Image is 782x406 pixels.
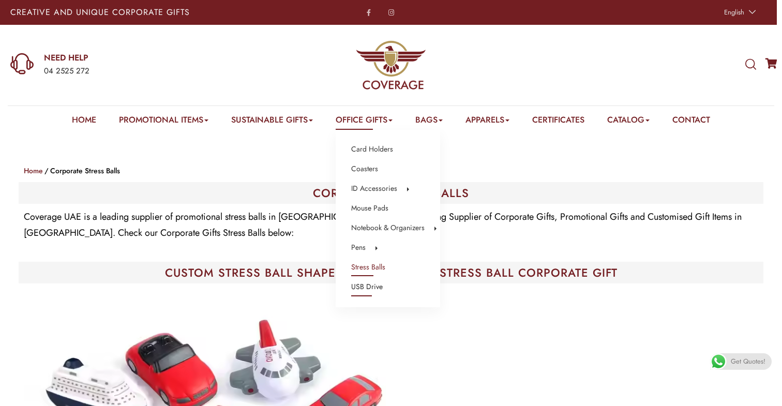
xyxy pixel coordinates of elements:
[351,221,425,235] a: Notebook & Organizers
[10,8,308,17] p: Creative and Unique Corporate Gifts
[351,162,378,176] a: Coasters
[672,114,710,130] a: Contact
[44,52,255,64] a: NEED HELP
[351,261,385,274] a: Stress Balls
[351,241,366,254] a: Pens
[119,114,208,130] a: Promotional Items
[44,65,255,78] div: 04 2525 272
[24,166,43,176] a: Home
[43,164,120,177] li: Corporate Stress Balls
[351,202,388,215] a: Mouse Pads
[336,114,393,130] a: Office Gifts
[24,209,758,241] p: Coverage UAE is a leading supplier of promotional stress balls in [GEOGRAPHIC_DATA]. We are the l...
[465,114,509,130] a: Apparels
[719,5,759,20] a: English
[607,114,650,130] a: Catalog
[532,114,584,130] a: Certificates
[351,182,397,196] a: ID Accessories
[415,114,443,130] a: Bags
[731,353,765,370] span: Get Quotes!
[24,267,758,278] h1: CUSTOM STRESS BALL SHAPES & CUSTOMIZED STRESS BALL CORPORATE GIFT
[351,280,383,294] a: USB Drive
[351,143,393,156] a: Card Holders
[724,7,744,17] span: English
[72,114,96,130] a: Home
[24,187,758,199] h1: CORPORATE STRESS BALLS​
[231,114,313,130] a: Sustainable Gifts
